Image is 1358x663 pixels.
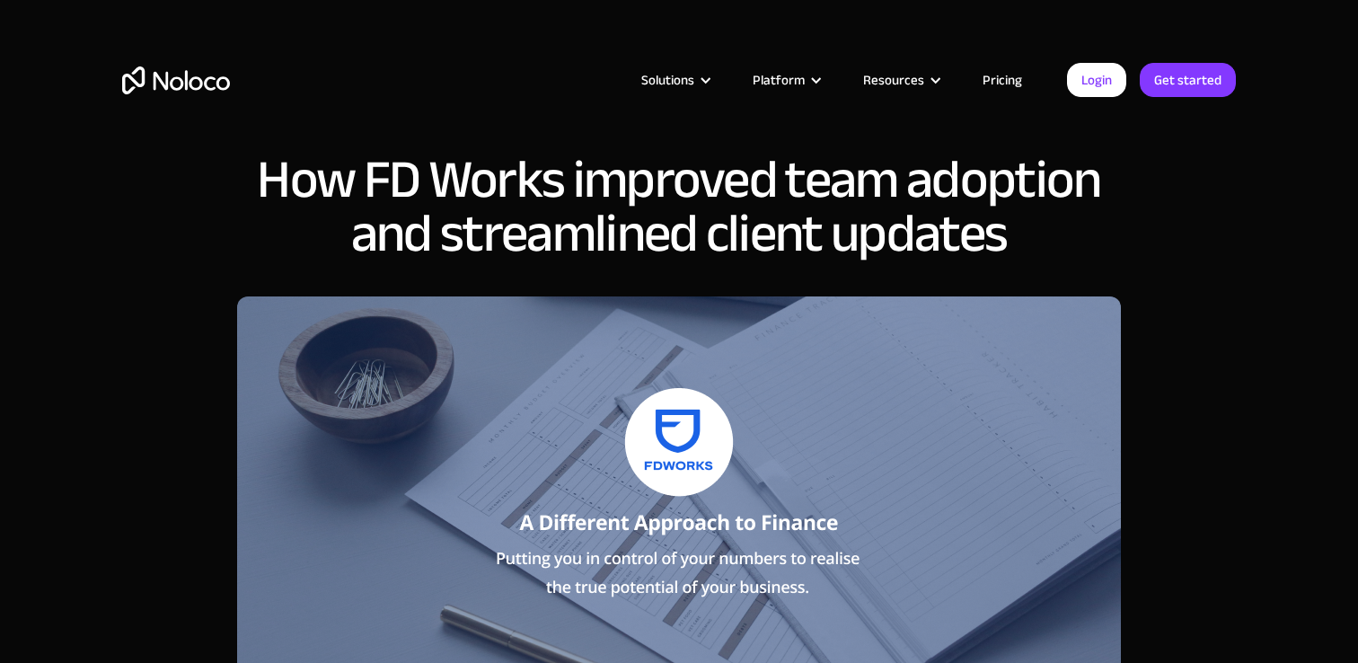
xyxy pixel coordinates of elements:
div: Solutions [641,68,694,92]
div: Solutions [619,68,730,92]
div: Platform [753,68,805,92]
a: Pricing [960,68,1045,92]
div: Resources [841,68,960,92]
h1: How FD Works improved team adoption and streamlined client updates [237,153,1121,261]
div: Resources [863,68,924,92]
div: Platform [730,68,841,92]
a: Login [1067,63,1126,97]
a: Get started [1140,63,1236,97]
a: home [122,66,230,94]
